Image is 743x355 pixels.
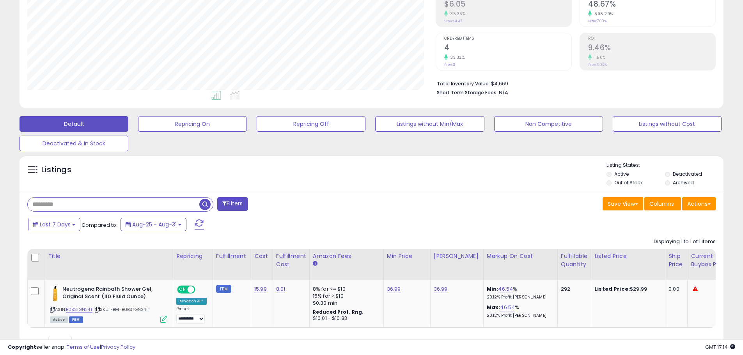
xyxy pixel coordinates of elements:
div: $10.01 - $10.83 [313,315,378,322]
span: ROI [588,37,715,41]
b: Max: [487,304,500,311]
div: Title [48,252,170,260]
li: $4,669 [437,78,710,88]
img: 318Zqxt75XL._SL40_.jpg [50,286,60,301]
div: Fulfillment Cost [276,252,306,268]
button: Filters [217,197,248,211]
h2: 4 [444,43,571,54]
div: $29.99 [594,286,659,293]
span: Aug-25 - Aug-31 [132,221,177,228]
span: Show: entries [33,338,89,346]
span: 2025-09-8 17:14 GMT [705,343,735,351]
label: Deactivated [673,171,702,177]
div: seller snap | | [8,344,135,351]
a: 46.54 [500,304,515,311]
b: Reduced Prof. Rng. [313,309,364,315]
small: Prev: 3 [444,62,455,67]
button: Aug-25 - Aug-31 [121,218,186,231]
a: 46.54 [498,285,513,293]
div: % [487,286,551,300]
p: Listing States: [606,162,723,169]
label: Out of Stock [614,179,643,186]
span: | SKU: FBM-B0BSTGN24T [94,306,148,313]
div: Amazon Fees [313,252,380,260]
b: Min: [487,285,498,293]
a: 36.99 [434,285,448,293]
div: Listed Price [594,252,662,260]
small: Prev: $4.47 [444,19,462,23]
div: [PERSON_NAME] [434,252,480,260]
div: Preset: [176,306,207,324]
p: 20.12% Profit [PERSON_NAME] [487,295,551,300]
div: Amazon AI * [176,298,207,305]
div: Displaying 1 to 1 of 1 items [654,238,716,245]
button: Columns [644,197,681,210]
div: Repricing [176,252,209,260]
div: Current Buybox Price [691,252,731,268]
div: Min Price [387,252,427,260]
button: Repricing Off [257,116,365,132]
small: Prev: 9.32% [588,62,607,67]
span: FBM [69,316,83,323]
span: Last 7 Days [40,221,71,228]
a: Privacy Policy [101,343,135,351]
button: Save View [603,197,643,210]
span: ON [178,286,188,293]
div: % [487,304,551,318]
small: 1.50% [592,55,606,60]
span: Ordered Items [444,37,571,41]
label: Active [614,171,629,177]
label: Archived [673,179,694,186]
small: 35.35% [448,11,465,17]
div: Markup on Cost [487,252,554,260]
small: 595.29% [592,11,613,17]
p: 20.12% Profit [PERSON_NAME] [487,313,551,318]
button: Repricing On [138,116,247,132]
span: OFF [194,286,207,293]
div: Ship Price [669,252,684,268]
div: 0.00 [669,286,681,293]
span: Compared to: [82,221,117,229]
small: 33.33% [448,55,465,60]
a: 36.99 [387,285,401,293]
div: $0.30 min [313,300,378,307]
span: All listings currently available for purchase on Amazon [50,316,68,323]
th: The percentage added to the cost of goods (COGS) that forms the calculator for Min & Max prices. [483,249,557,280]
a: B0BSTGN24T [66,306,92,313]
h5: Listings [41,164,71,175]
small: Prev: 7.00% [588,19,606,23]
div: 8% for <= $10 [313,286,378,293]
div: 292 [561,286,585,293]
strong: Copyright [8,343,36,351]
h2: 9.46% [588,43,715,54]
div: ASIN: [50,286,167,322]
button: Actions [682,197,716,210]
small: FBM [216,285,231,293]
button: Last 7 Days [28,218,80,231]
div: Cost [254,252,270,260]
button: Deactivated & In Stock [20,136,128,151]
a: Terms of Use [67,343,100,351]
span: N/A [499,89,508,96]
div: Fulfillable Quantity [561,252,588,268]
button: Default [20,116,128,132]
button: Non Competitive [494,116,603,132]
div: 15% for > $10 [313,293,378,300]
button: Listings without Cost [613,116,722,132]
a: 15.99 [254,285,267,293]
b: Listed Price: [594,285,630,293]
small: Amazon Fees. [313,260,317,267]
b: Short Term Storage Fees: [437,89,498,96]
button: Listings without Min/Max [375,116,484,132]
div: Fulfillment [216,252,248,260]
a: 8.01 [276,285,285,293]
span: Columns [649,200,674,208]
b: Neutrogena Rainbath Shower Gel, Original Scent (40 Fluid Ounce) [62,286,157,302]
b: Total Inventory Value: [437,80,490,87]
